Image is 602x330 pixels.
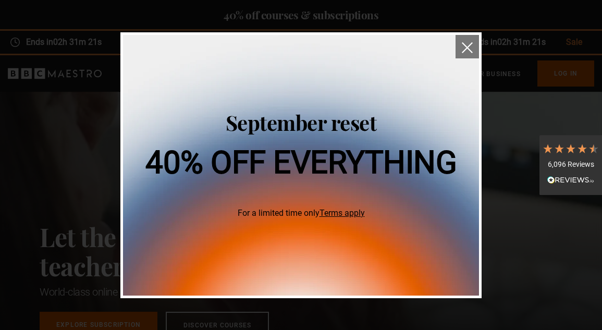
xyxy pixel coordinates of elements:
[542,160,599,170] div: 6,096 Reviews
[542,175,599,187] div: Read All Reviews
[123,35,479,296] img: 40% off everything
[542,143,599,154] div: 4.7 Stars
[145,207,457,219] span: For a limited time only
[539,135,602,195] div: 6,096 ReviewsRead All Reviews
[547,176,594,184] img: REVIEWS.io
[320,208,365,218] a: Terms apply
[145,147,457,178] h1: 40% off everything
